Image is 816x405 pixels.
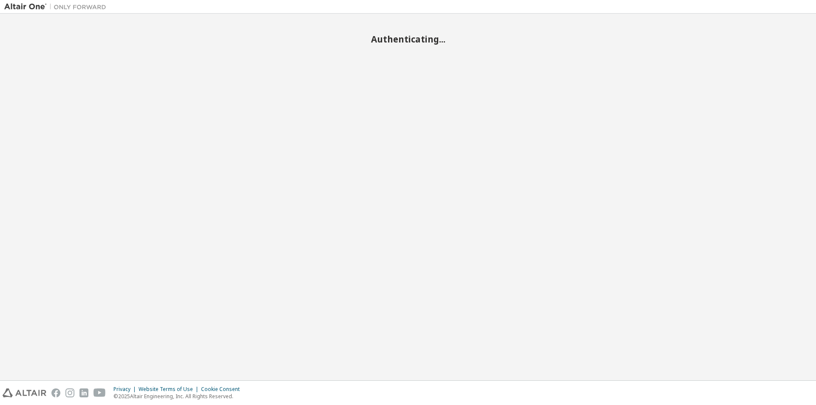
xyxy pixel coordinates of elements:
[113,386,139,393] div: Privacy
[4,34,812,45] h2: Authenticating...
[139,386,201,393] div: Website Terms of Use
[65,388,74,397] img: instagram.svg
[113,393,245,400] p: © 2025 Altair Engineering, Inc. All Rights Reserved.
[93,388,106,397] img: youtube.svg
[201,386,245,393] div: Cookie Consent
[79,388,88,397] img: linkedin.svg
[51,388,60,397] img: facebook.svg
[3,388,46,397] img: altair_logo.svg
[4,3,110,11] img: Altair One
